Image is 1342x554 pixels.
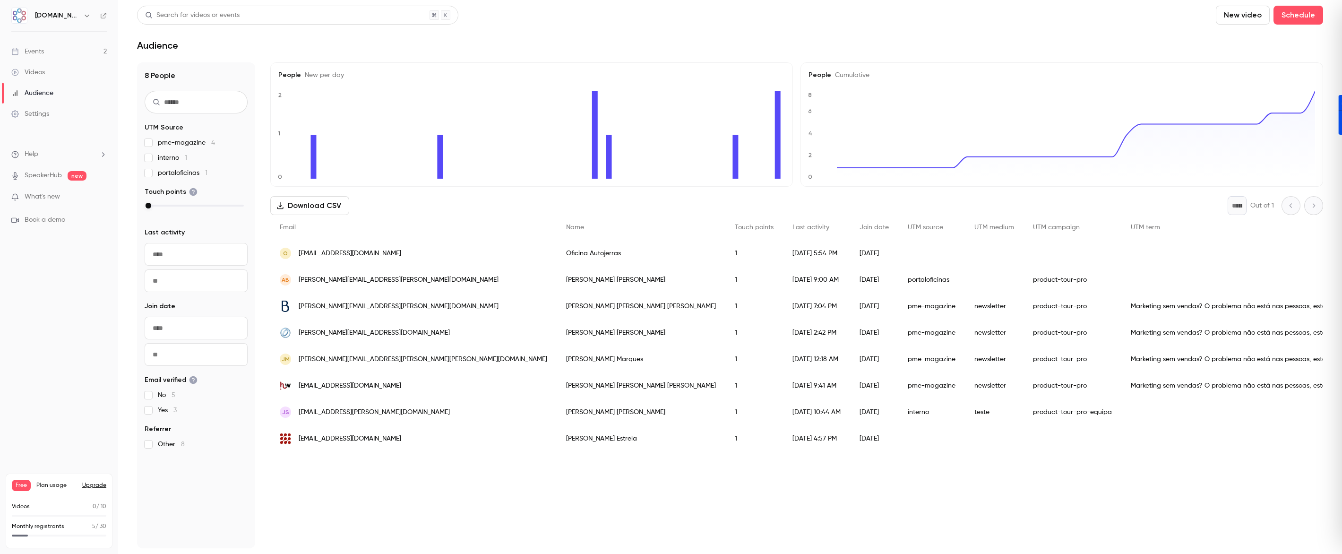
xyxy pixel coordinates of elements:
[278,70,785,80] h5: People
[783,320,850,346] div: [DATE] 2:42 PM
[735,224,774,231] span: Touch points
[12,522,64,531] p: Monthly registrants
[850,346,898,372] div: [DATE]
[850,267,898,293] div: [DATE]
[145,228,185,237] span: Last activity
[137,40,178,51] h1: Audience
[299,302,499,312] span: [PERSON_NAME][EMAIL_ADDRESS][PERSON_NAME][DOMAIN_NAME]
[1024,320,1121,346] div: product-tour-pro
[566,224,584,231] span: Name
[725,293,783,320] div: 1
[11,68,45,77] div: Videos
[898,372,965,399] div: pme-magazine
[1024,372,1121,399] div: product-tour-pro
[158,153,187,163] span: interno
[283,249,288,258] span: O
[92,522,106,531] p: / 30
[898,399,965,425] div: interno
[299,407,450,417] span: [EMAIL_ADDRESS][PERSON_NAME][DOMAIN_NAME]
[278,92,282,98] text: 2
[25,215,65,225] span: Book a demo
[808,92,812,98] text: 8
[898,320,965,346] div: pme-magazine
[783,346,850,372] div: [DATE] 12:18 AM
[270,196,349,215] button: Download CSV
[831,72,869,78] span: Cumulative
[211,139,215,146] span: 4
[12,480,31,491] span: Free
[850,399,898,425] div: [DATE]
[158,390,175,400] span: No
[280,301,291,312] img: basilaris.com
[280,327,291,338] img: iapmei.pt
[725,240,783,267] div: 1
[783,267,850,293] div: [DATE] 9:00 AM
[25,149,38,159] span: Help
[158,138,215,147] span: pme-magazine
[299,381,401,391] span: [EMAIL_ADDRESS][DOMAIN_NAME]
[557,293,725,320] div: [PERSON_NAME] [PERSON_NAME] [PERSON_NAME]
[145,10,240,20] div: Search for videos or events
[965,293,1024,320] div: newsletter
[145,187,198,197] span: Touch points
[11,88,53,98] div: Audience
[783,372,850,399] div: [DATE] 9:41 AM
[1216,6,1270,25] button: New video
[158,406,177,415] span: Yes
[93,504,96,510] span: 0
[557,240,725,267] div: Oficina Autojerras
[1024,293,1121,320] div: product-tour-pro
[11,109,49,119] div: Settings
[1024,399,1121,425] div: product-tour-pro-equipa
[965,346,1024,372] div: newsletter
[557,399,725,425] div: [PERSON_NAME] [PERSON_NAME]
[557,425,725,452] div: [PERSON_NAME] Estrela
[92,524,95,529] span: 5
[280,224,296,231] span: Email
[145,123,183,132] span: UTM Source
[808,173,812,180] text: 0
[850,425,898,452] div: [DATE]
[557,372,725,399] div: [PERSON_NAME] [PERSON_NAME] [PERSON_NAME]
[173,407,177,414] span: 3
[299,249,401,259] span: [EMAIL_ADDRESS][DOMAIN_NAME]
[146,203,151,208] div: max
[12,502,30,511] p: Videos
[965,320,1024,346] div: newsletter
[850,372,898,399] div: [DATE]
[11,149,107,159] li: help-dropdown-opener
[809,130,812,137] text: 4
[783,399,850,425] div: [DATE] 10:44 AM
[725,346,783,372] div: 1
[145,424,171,434] span: Referrer
[965,399,1024,425] div: teste
[280,433,291,444] img: amt.group
[809,152,812,158] text: 2
[158,440,185,449] span: Other
[557,267,725,293] div: [PERSON_NAME] [PERSON_NAME]
[282,408,289,416] span: JS
[860,224,889,231] span: Join date
[1131,224,1160,231] span: UTM term
[898,346,965,372] div: pme-magazine
[1250,201,1274,210] p: Out of 1
[850,293,898,320] div: [DATE]
[1273,6,1323,25] button: Schedule
[82,482,106,489] button: Upgrade
[299,434,401,444] span: [EMAIL_ADDRESS][DOMAIN_NAME]
[93,502,106,511] p: / 10
[68,171,86,181] span: new
[974,224,1014,231] span: UTM medium
[35,11,79,20] h6: [DOMAIN_NAME]
[792,224,829,231] span: Last activity
[278,130,280,137] text: 1
[36,482,77,489] span: Plan usage
[282,276,289,284] span: AB
[145,70,248,81] h1: 8 People
[299,275,499,285] span: [PERSON_NAME][EMAIL_ADDRESS][PERSON_NAME][DOMAIN_NAME]
[908,224,943,231] span: UTM source
[1024,267,1121,293] div: product-tour-pro
[145,375,198,385] span: Email verified
[181,441,185,448] span: 8
[783,293,850,320] div: [DATE] 7:04 PM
